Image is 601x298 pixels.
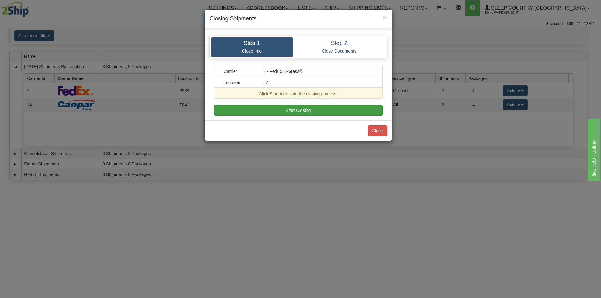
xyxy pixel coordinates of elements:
[216,40,288,47] h4: Step 1
[5,4,58,11] div: live help - online
[293,37,386,57] a: Step 2 Close Documents
[259,79,378,86] div: 97
[216,48,288,54] p: Close Info
[383,14,387,21] button: Close
[219,68,259,74] div: Carrier
[211,37,293,57] a: Step 1 Close Info
[259,68,378,74] div: 2 - FedEx Express®
[298,48,381,54] p: Close Documents
[368,125,387,136] button: Close
[219,79,259,86] div: Location
[219,91,378,97] div: Click Start to initiate the closing process.
[298,40,381,47] h4: Step 2
[210,15,387,23] h4: Closing Shipments
[383,14,387,21] span: ×
[587,117,600,181] iframe: chat widget
[214,105,383,116] button: Start Closing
